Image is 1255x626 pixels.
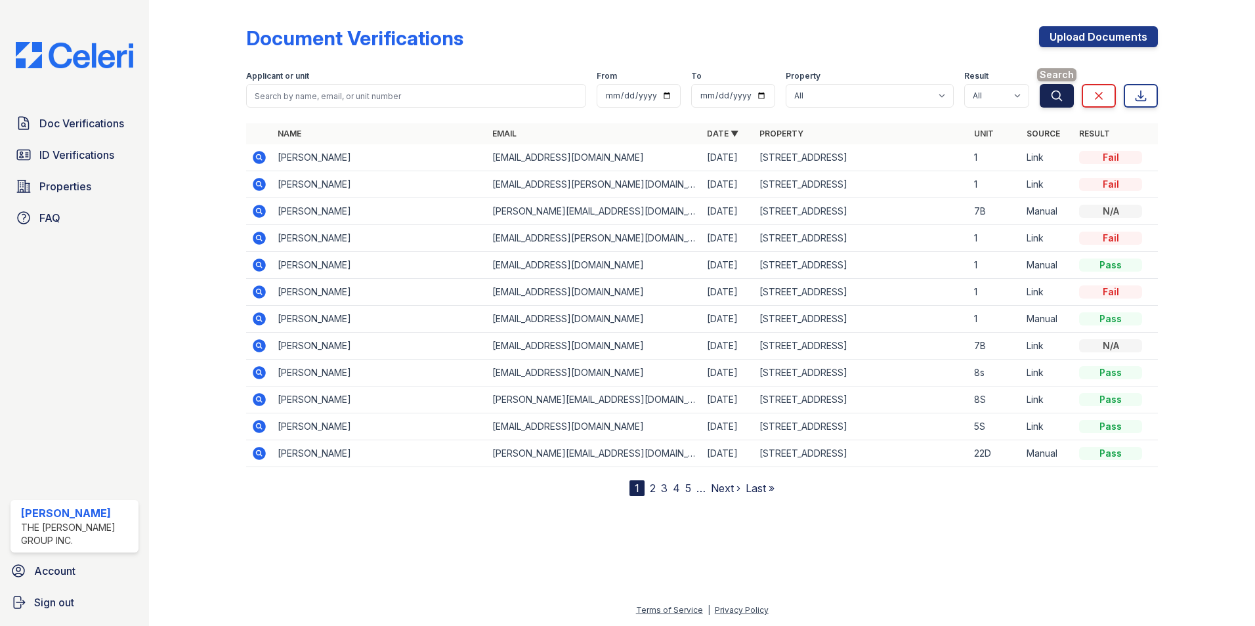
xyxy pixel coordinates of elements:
[1021,386,1074,413] td: Link
[487,252,702,279] td: [EMAIL_ADDRESS][DOMAIN_NAME]
[1021,306,1074,333] td: Manual
[754,333,969,360] td: [STREET_ADDRESS]
[969,386,1021,413] td: 8S
[969,306,1021,333] td: 1
[969,279,1021,306] td: 1
[969,440,1021,467] td: 22D
[1021,279,1074,306] td: Link
[702,144,754,171] td: [DATE]
[487,333,702,360] td: [EMAIL_ADDRESS][DOMAIN_NAME]
[272,279,487,306] td: [PERSON_NAME]
[1040,84,1074,108] button: Search
[487,198,702,225] td: [PERSON_NAME][EMAIL_ADDRESS][DOMAIN_NAME]
[11,205,138,231] a: FAQ
[11,142,138,168] a: ID Verifications
[1079,151,1142,164] div: Fail
[969,413,1021,440] td: 5S
[1079,366,1142,379] div: Pass
[487,360,702,386] td: [EMAIL_ADDRESS][DOMAIN_NAME]
[661,482,668,495] a: 3
[754,225,969,252] td: [STREET_ADDRESS]
[754,360,969,386] td: [STREET_ADDRESS]
[272,225,487,252] td: [PERSON_NAME]
[272,252,487,279] td: [PERSON_NAME]
[754,171,969,198] td: [STREET_ADDRESS]
[1021,440,1074,467] td: Manual
[487,386,702,413] td: [PERSON_NAME][EMAIL_ADDRESS][DOMAIN_NAME]
[964,71,989,81] label: Result
[1021,225,1074,252] td: Link
[707,129,738,138] a: Date ▼
[1079,447,1142,460] div: Pass
[636,605,703,615] a: Terms of Service
[21,505,133,521] div: [PERSON_NAME]
[246,26,463,50] div: Document Verifications
[39,178,91,194] span: Properties
[969,144,1021,171] td: 1
[702,333,754,360] td: [DATE]
[487,171,702,198] td: [EMAIL_ADDRESS][PERSON_NAME][DOMAIN_NAME]
[1079,393,1142,406] div: Pass
[754,144,969,171] td: [STREET_ADDRESS]
[272,144,487,171] td: [PERSON_NAME]
[702,279,754,306] td: [DATE]
[696,480,706,496] span: …
[702,440,754,467] td: [DATE]
[691,71,702,81] label: To
[11,110,138,136] a: Doc Verifications
[272,440,487,467] td: [PERSON_NAME]
[246,71,309,81] label: Applicant or unit
[754,279,969,306] td: [STREET_ADDRESS]
[969,252,1021,279] td: 1
[278,129,301,138] a: Name
[34,595,74,610] span: Sign out
[1079,205,1142,218] div: N/A
[754,440,969,467] td: [STREET_ADDRESS]
[1021,333,1074,360] td: Link
[492,129,517,138] a: Email
[702,413,754,440] td: [DATE]
[5,558,144,584] a: Account
[786,71,820,81] label: Property
[702,171,754,198] td: [DATE]
[702,360,754,386] td: [DATE]
[1079,420,1142,433] div: Pass
[246,84,586,108] input: Search by name, email, or unit number
[1079,178,1142,191] div: Fail
[1079,129,1110,138] a: Result
[1021,171,1074,198] td: Link
[1021,198,1074,225] td: Manual
[272,306,487,333] td: [PERSON_NAME]
[39,210,60,226] span: FAQ
[715,605,769,615] a: Privacy Policy
[629,480,645,496] div: 1
[702,198,754,225] td: [DATE]
[754,252,969,279] td: [STREET_ADDRESS]
[5,42,144,68] img: CE_Logo_Blue-a8612792a0a2168367f1c8372b55b34899dd931a85d93a1a3d3e32e68fde9ad4.png
[272,333,487,360] td: [PERSON_NAME]
[34,563,75,579] span: Account
[39,115,124,131] span: Doc Verifications
[650,482,656,495] a: 2
[708,605,710,615] div: |
[39,147,114,163] span: ID Verifications
[272,413,487,440] td: [PERSON_NAME]
[673,482,680,495] a: 4
[711,482,740,495] a: Next ›
[746,482,775,495] a: Last »
[754,413,969,440] td: [STREET_ADDRESS]
[759,129,803,138] a: Property
[1027,129,1060,138] a: Source
[272,198,487,225] td: [PERSON_NAME]
[974,129,994,138] a: Unit
[487,225,702,252] td: [EMAIL_ADDRESS][PERSON_NAME][DOMAIN_NAME]
[11,173,138,199] a: Properties
[272,360,487,386] td: [PERSON_NAME]
[1021,360,1074,386] td: Link
[969,360,1021,386] td: 8s
[702,306,754,333] td: [DATE]
[969,225,1021,252] td: 1
[1037,68,1076,81] span: Search
[702,386,754,413] td: [DATE]
[702,252,754,279] td: [DATE]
